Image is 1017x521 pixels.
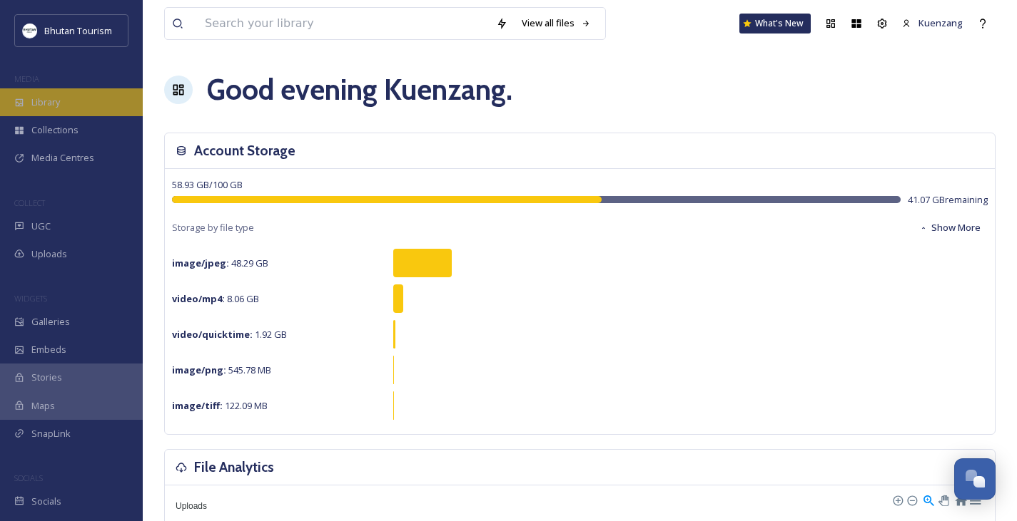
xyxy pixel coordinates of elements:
span: UGC [31,220,51,233]
div: Panning [938,495,947,504]
a: View all files [515,9,598,37]
button: Show More [912,214,988,242]
span: MEDIA [14,73,39,84]
span: 122.09 MB [172,399,268,412]
span: 58.93 GB / 100 GB [172,178,243,191]
span: Embeds [31,343,66,356]
div: Selection Zoom [922,493,934,505]
strong: image/png : [172,363,226,376]
div: Zoom Out [906,495,916,505]
span: 48.29 GB [172,257,268,269]
span: Bhutan Tourism [44,24,112,37]
span: Media Centres [31,151,94,165]
span: 8.06 GB [172,292,259,305]
span: Socials [31,495,61,508]
div: Reset Zoom [954,493,966,505]
span: Galleries [31,315,70,329]
strong: image/tiff : [172,399,223,412]
input: Search your library [198,8,489,39]
h3: Account Storage [194,140,295,161]
div: Zoom In [892,495,902,505]
div: Menu [968,493,981,505]
span: COLLECT [14,197,45,208]
span: WIDGETS [14,293,47,304]
button: Open Chat [954,458,996,500]
h1: Good evening Kuenzang . [207,68,512,111]
strong: image/jpeg : [172,257,229,269]
strong: video/quicktime : [172,328,253,341]
span: SOCIALS [14,473,43,483]
span: 545.78 MB [172,363,271,376]
h3: File Analytics [194,457,274,478]
span: 41.07 GB remaining [908,193,988,207]
img: BT_Logo_BB_Lockup_CMYK_High%2520Res.jpg [23,24,37,38]
strong: video/mp4 : [172,292,225,305]
a: Kuenzang [895,9,970,37]
span: Maps [31,399,55,413]
span: Library [31,96,60,109]
span: Kuenzang [919,16,963,29]
span: Uploads [165,501,207,511]
span: 1.92 GB [172,328,287,341]
a: What's New [739,14,811,33]
span: Storage by file type [172,221,254,234]
span: Stories [31,371,62,384]
span: Uploads [31,247,67,261]
span: SnapLink [31,427,71,440]
span: Collections [31,123,79,137]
